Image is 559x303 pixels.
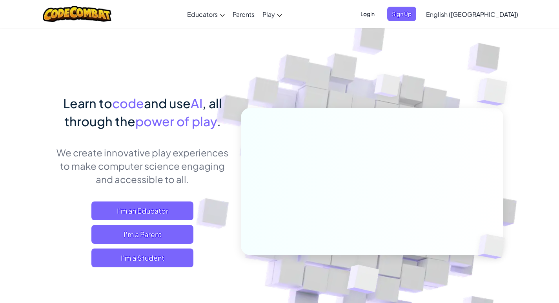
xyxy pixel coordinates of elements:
a: Educators [183,4,229,25]
img: Overlap cubes [461,59,529,125]
button: Login [356,7,379,21]
img: Overlap cubes [464,218,523,275]
img: Overlap cubes [359,58,416,117]
button: I'm a Student [91,249,193,267]
span: . [217,113,221,129]
img: CodeCombat logo [43,6,111,22]
span: code [112,95,144,111]
span: Play [262,10,275,18]
span: English ([GEOGRAPHIC_DATA]) [426,10,518,18]
a: I'm a Parent [91,225,193,244]
p: We create innovative play experiences to make computer science engaging and accessible to all. [56,146,229,186]
span: and use [144,95,191,111]
button: Sign Up [387,7,416,21]
span: power of play [135,113,217,129]
a: I'm an Educator [91,201,193,220]
span: AI [191,95,202,111]
span: Educators [187,10,218,18]
a: Parents [229,4,259,25]
span: Learn to [63,95,112,111]
a: English ([GEOGRAPHIC_DATA]) [422,4,522,25]
a: Play [259,4,286,25]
